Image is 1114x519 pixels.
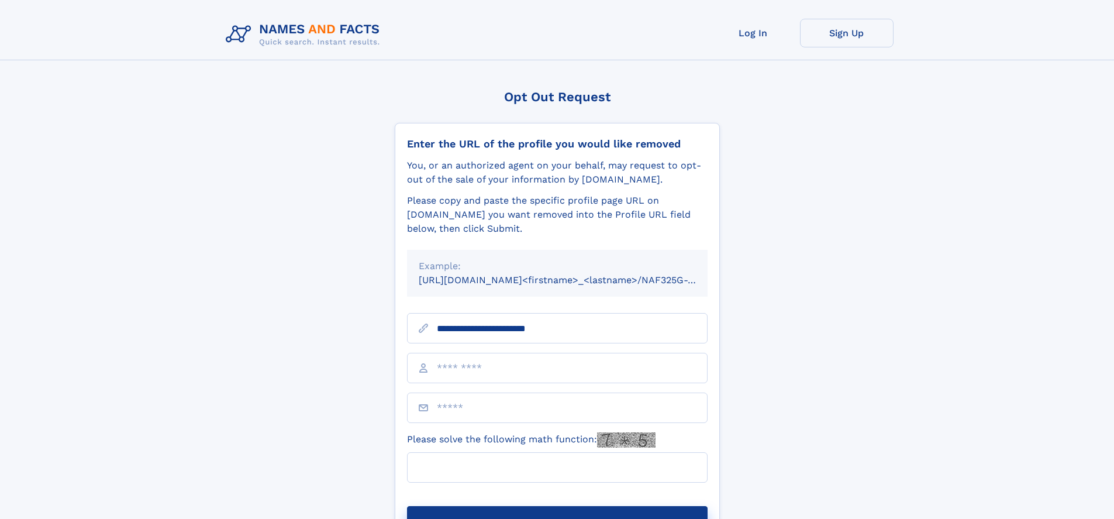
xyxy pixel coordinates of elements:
div: Enter the URL of the profile you would like removed [407,138,708,150]
div: Opt Out Request [395,90,720,104]
label: Please solve the following math function: [407,432,656,448]
img: Logo Names and Facts [221,19,389,50]
div: Example: [419,259,696,273]
div: You, or an authorized agent on your behalf, may request to opt-out of the sale of your informatio... [407,159,708,187]
small: [URL][DOMAIN_NAME]<firstname>_<lastname>/NAF325G-xxxxxxxx [419,274,730,286]
a: Log In [706,19,800,47]
div: Please copy and paste the specific profile page URL on [DOMAIN_NAME] you want removed into the Pr... [407,194,708,236]
a: Sign Up [800,19,894,47]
